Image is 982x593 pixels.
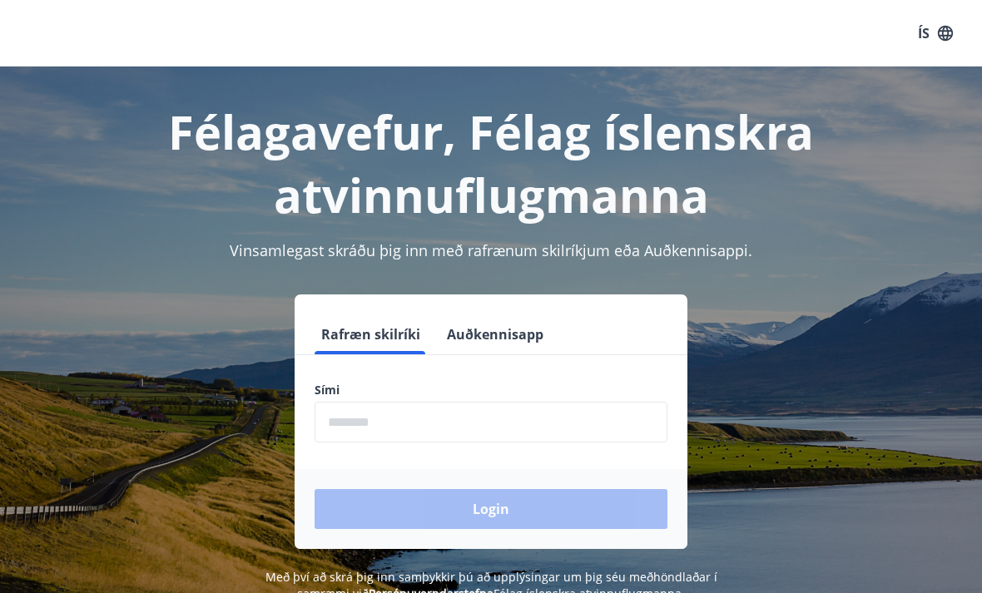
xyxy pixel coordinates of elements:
[315,314,427,354] button: Rafræn skilríki
[20,100,962,226] h1: Félagavefur, Félag íslenskra atvinnuflugmanna
[909,18,962,48] button: ÍS
[440,314,550,354] button: Auðkennisapp
[230,240,752,260] span: Vinsamlegast skráðu þig inn með rafrænum skilríkjum eða Auðkennisappi.
[315,382,667,398] label: Sími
